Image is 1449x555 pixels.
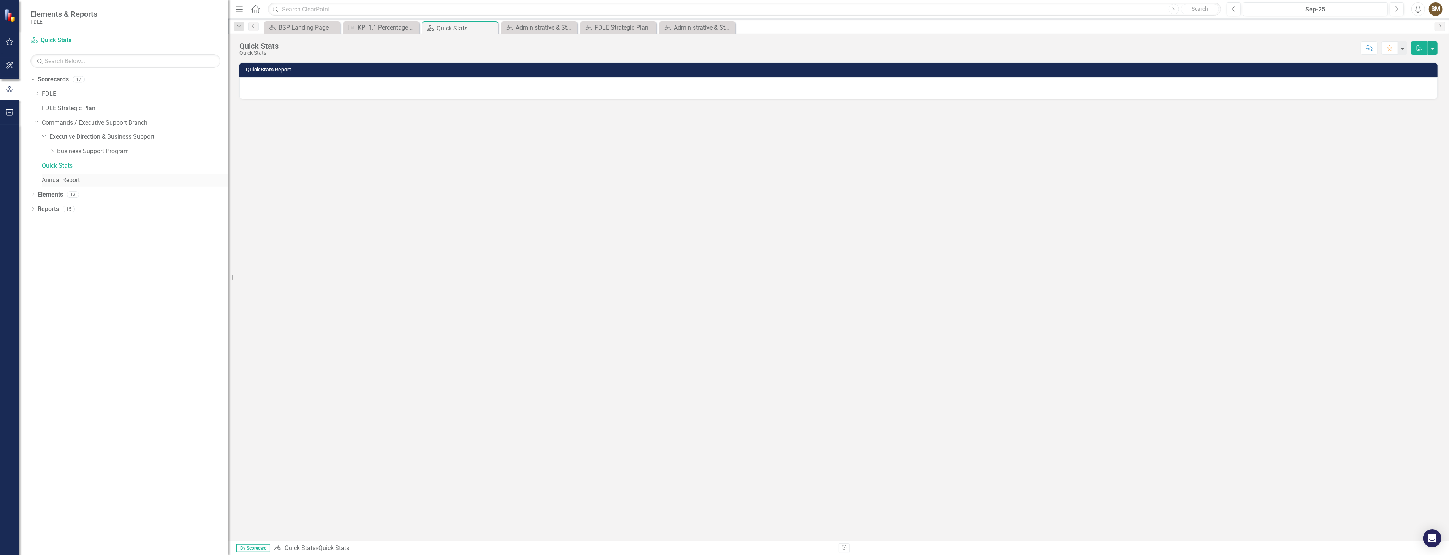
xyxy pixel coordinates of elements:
div: KPI 1.1 Percentage of total allocated grant funds expended by state and local agencies during the... [358,23,417,32]
div: BSP Landing Page [279,23,338,32]
div: Quick Stats [239,50,279,56]
button: BM [1429,2,1443,16]
a: Executive Direction & Business Support [49,133,228,141]
a: FDLE [42,90,228,98]
button: Search [1181,4,1219,14]
a: Business Support Program [57,147,228,156]
a: Annual Report [42,176,228,185]
a: Quick Stats [285,544,315,552]
a: FDLE Strategic Plan [42,104,228,113]
a: Administrative & Statutorily Required Reports (2024) [661,23,733,32]
small: FDLE [30,19,97,25]
input: Search Below... [30,54,220,68]
div: » [274,544,833,553]
button: Sep-25 [1243,2,1388,16]
span: Search [1192,6,1208,12]
div: 15 [63,206,75,212]
img: ClearPoint Strategy [4,8,17,22]
div: Quick Stats [437,24,496,33]
a: KPI 1.1 Percentage of total allocated grant funds expended by state and local agencies during the... [345,23,417,32]
div: Quick Stats [239,42,279,50]
div: 17 [73,76,85,83]
div: 13 [67,191,79,198]
div: Administrative & Statutorily Required Reports (2024) [674,23,733,32]
a: FDLE Strategic Plan [582,23,654,32]
div: FDLE Strategic Plan [595,23,654,32]
input: Search ClearPoint... [268,3,1221,16]
a: Quick Stats [30,36,125,45]
a: BSP Landing Page [266,23,338,32]
h3: Quick Stats Report [246,67,1434,73]
div: Administrative & Statutorily Required Reports (2025) [516,23,575,32]
a: Administrative & Statutorily Required Reports (2025) [503,23,575,32]
a: Scorecards [38,75,69,84]
a: Elements [38,190,63,199]
span: Elements & Reports [30,10,97,19]
a: Reports [38,205,59,214]
a: Commands / Executive Support Branch [42,119,228,127]
div: Open Intercom Messenger [1423,529,1441,547]
div: Quick Stats [318,544,349,552]
div: Sep-25 [1246,5,1385,14]
a: Quick Stats [42,162,228,170]
span: By Scorecard [236,544,270,552]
